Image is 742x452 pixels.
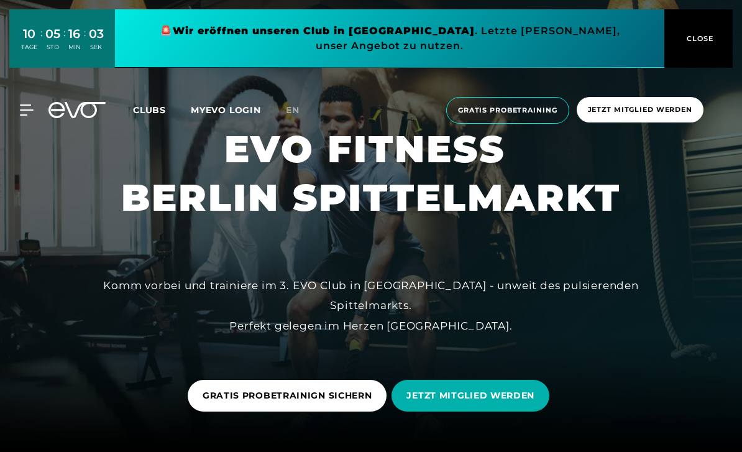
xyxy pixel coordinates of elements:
div: : [84,26,86,59]
button: CLOSE [664,9,733,68]
span: Jetzt Mitglied werden [588,104,692,115]
h1: EVO FITNESS BERLIN SPITTELMARKT [121,125,621,222]
span: CLOSE [684,33,714,44]
div: Komm vorbei und trainiere im 3. EVO Club in [GEOGRAPHIC_DATA] - unweit des pulsierenden Spittelma... [91,275,651,336]
div: : [40,26,42,59]
span: Clubs [133,104,166,116]
div: 16 [68,25,81,43]
span: Gratis Probetraining [458,105,557,116]
a: JETZT MITGLIED WERDEN [392,371,554,421]
div: 10 [21,25,37,43]
div: MIN [68,43,81,52]
a: Gratis Probetraining [442,97,573,124]
span: en [286,104,300,116]
a: MYEVO LOGIN [191,104,261,116]
span: GRATIS PROBETRAINIGN SICHERN [203,389,372,402]
span: JETZT MITGLIED WERDEN [406,389,534,402]
div: STD [45,43,60,52]
div: : [63,26,65,59]
a: GRATIS PROBETRAINIGN SICHERN [188,371,392,421]
div: SEK [89,43,104,52]
a: Clubs [133,104,191,116]
a: Jetzt Mitglied werden [573,97,707,124]
div: 05 [45,25,60,43]
div: 03 [89,25,104,43]
a: en [286,103,314,118]
div: TAGE [21,43,37,52]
